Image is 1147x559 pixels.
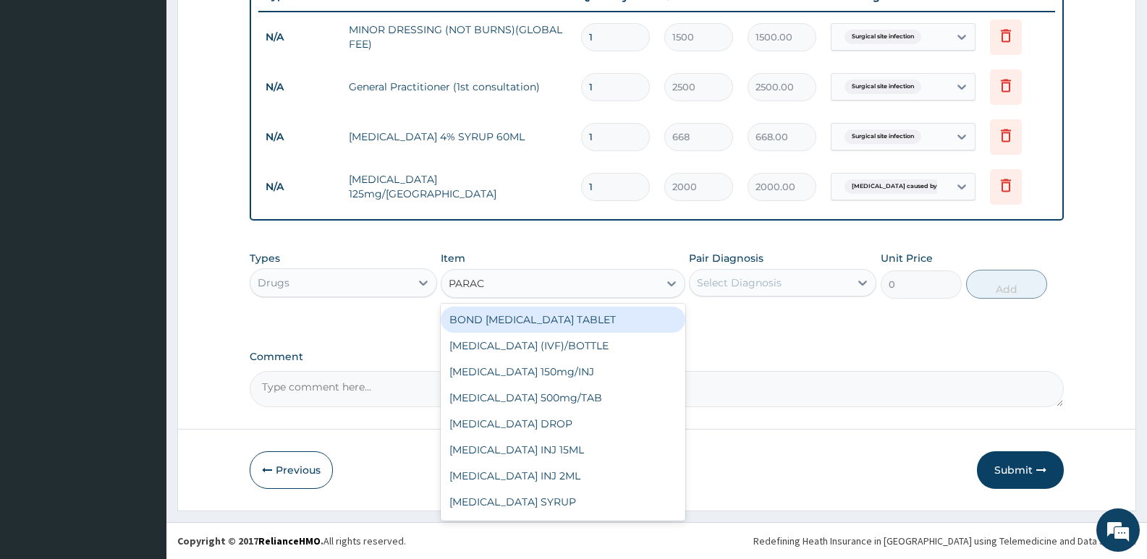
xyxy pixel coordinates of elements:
[250,451,333,489] button: Previous
[441,359,685,385] div: [MEDICAL_DATA] 150mg/INJ
[441,463,685,489] div: [MEDICAL_DATA] INJ 2ML
[441,515,685,541] div: [MEDICAL_DATA] TABLET
[250,351,1064,363] label: Comment
[250,252,280,265] label: Types
[441,333,685,359] div: [MEDICAL_DATA] (IVF)/BOTTLE
[689,251,763,265] label: Pair Diagnosis
[7,395,276,445] textarea: Type your message and hit 'Enter'
[845,129,921,144] span: Surgical site infection
[27,72,59,108] img: d_794563401_company_1708531726252_794563401
[881,251,933,265] label: Unit Price
[166,522,1147,559] footer: All rights reserved.
[258,276,289,290] div: Drugs
[845,179,999,194] span: [MEDICAL_DATA] caused by [MEDICAL_DATA]
[441,411,685,437] div: [MEDICAL_DATA] DROP
[258,24,342,51] td: N/A
[342,72,574,101] td: General Practitioner (1st consultation)
[342,122,574,151] td: [MEDICAL_DATA] 4% SYRUP 60ML
[441,385,685,411] div: [MEDICAL_DATA] 500mg/TAB
[966,270,1047,299] button: Add
[441,307,685,333] div: BOND [MEDICAL_DATA] TABLET
[258,74,342,101] td: N/A
[84,182,200,328] span: We're online!
[697,276,782,290] div: Select Diagnosis
[342,15,574,59] td: MINOR DRESSING (NOT BURNS)(GLOBAL FEE)
[342,165,574,208] td: [MEDICAL_DATA] 125mg/[GEOGRAPHIC_DATA]
[977,451,1064,489] button: Submit
[845,30,921,44] span: Surgical site infection
[441,489,685,515] div: [MEDICAL_DATA] SYRUP
[441,251,465,265] label: Item
[258,124,342,150] td: N/A
[75,81,243,100] div: Chat with us now
[258,174,342,200] td: N/A
[753,534,1136,548] div: Redefining Heath Insurance in [GEOGRAPHIC_DATA] using Telemedicine and Data Science!
[258,534,321,547] a: RelianceHMO
[441,437,685,463] div: [MEDICAL_DATA] INJ 15ML
[177,534,323,547] strong: Copyright © 2017 .
[237,7,272,42] div: Minimize live chat window
[845,80,921,94] span: Surgical site infection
